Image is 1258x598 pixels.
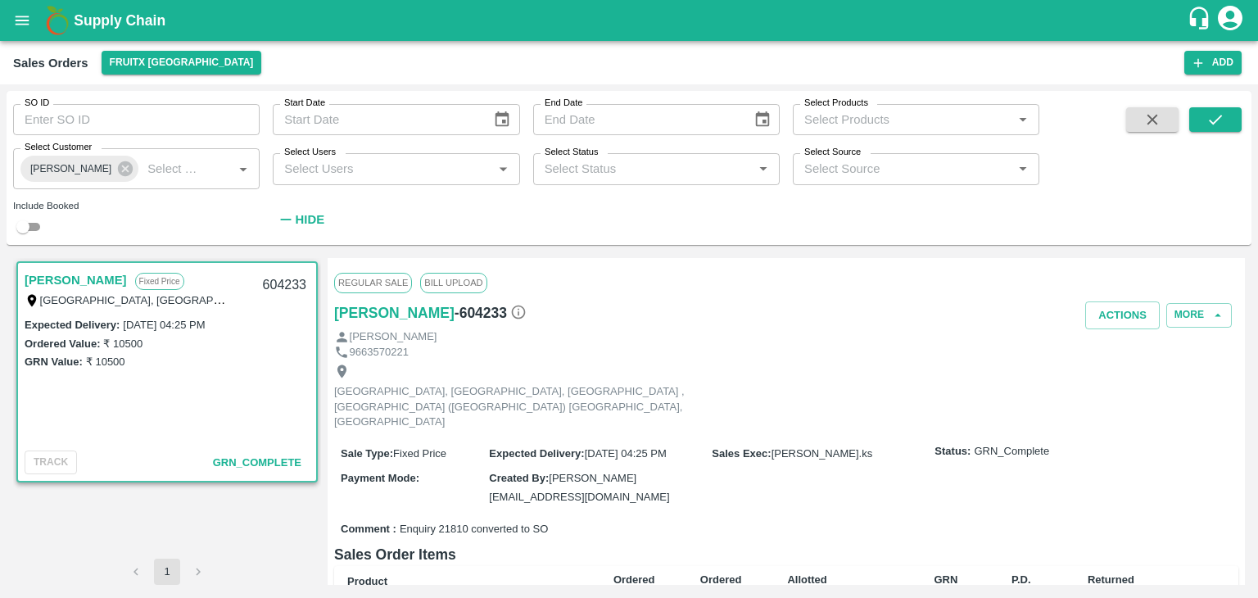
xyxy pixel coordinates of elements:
[452,583,575,596] b: Brand/[PERSON_NAME]
[135,273,184,290] p: Fixed Price
[1012,158,1034,179] button: Open
[123,319,205,331] label: [DATE] 04:25 PM
[492,158,514,179] button: Open
[350,345,409,360] p: 9663570221
[1215,3,1245,38] div: account of current user
[86,356,125,368] label: ₹ 10500
[393,447,446,460] span: Fixed Price
[20,156,138,182] div: [PERSON_NAME]
[1184,51,1242,75] button: Add
[103,338,143,350] label: ₹ 10500
[233,158,254,179] button: Open
[747,104,778,135] button: Choose date
[334,273,412,292] span: Regular Sale
[798,158,1007,179] input: Select Source
[25,338,100,350] label: Ordered Value:
[934,444,971,460] label: Status:
[1085,301,1160,330] button: Actions
[533,104,740,135] input: End Date
[102,51,262,75] button: Select DC
[538,158,748,179] input: Select Status
[41,4,74,37] img: logo
[334,301,455,324] a: [PERSON_NAME]
[253,266,316,305] div: 604233
[296,213,324,226] strong: Hide
[489,447,584,460] label: Expected Delivery :
[74,9,1187,32] a: Supply Chain
[74,12,165,29] b: Supply Chain
[545,146,599,159] label: Select Status
[341,447,393,460] label: Sale Type :
[13,198,260,213] div: Include Booked
[13,104,260,135] input: Enter SO ID
[334,384,703,430] p: [GEOGRAPHIC_DATA], [GEOGRAPHIC_DATA], [GEOGRAPHIC_DATA] , [GEOGRAPHIC_DATA] ([GEOGRAPHIC_DATA]) [...
[334,543,1238,566] h6: Sales Order Items
[154,559,180,585] button: page 1
[141,158,206,179] input: Select Customer
[278,158,487,179] input: Select Users
[25,270,127,291] a: [PERSON_NAME]
[25,319,120,331] label: Expected Delivery :
[350,329,437,345] p: [PERSON_NAME]
[341,472,419,484] label: Payment Mode :
[341,522,396,537] label: Comment :
[804,97,868,110] label: Select Products
[772,447,873,460] span: [PERSON_NAME].ks
[273,104,480,135] input: Start Date
[284,97,325,110] label: Start Date
[25,356,83,368] label: GRN Value:
[489,472,669,502] span: [PERSON_NAME][EMAIL_ADDRESS][DOMAIN_NAME]
[804,146,861,159] label: Select Source
[753,158,774,179] button: Open
[545,97,582,110] label: End Date
[712,447,771,460] label: Sales Exec :
[1166,303,1232,327] button: More
[1173,583,1225,596] b: Gap(Loss)
[798,109,1007,130] input: Select Products
[213,456,301,469] span: GRN_Complete
[871,583,894,596] b: GRN
[40,293,856,306] label: [GEOGRAPHIC_DATA], [GEOGRAPHIC_DATA], [GEOGRAPHIC_DATA] , [GEOGRAPHIC_DATA] ([GEOGRAPHIC_DATA]) [...
[455,301,527,324] h6: - 604233
[20,161,121,178] span: [PERSON_NAME]
[489,472,549,484] label: Created By :
[974,444,1049,460] span: GRN_Complete
[13,52,88,74] div: Sales Orders
[585,447,667,460] span: [DATE] 04:25 PM
[120,559,214,585] nav: pagination navigation
[25,141,92,154] label: Select Customer
[3,2,41,39] button: open drawer
[400,522,548,537] span: Enquiry 21810 converted to SO
[284,146,336,159] label: Select Users
[420,273,486,292] span: Bill Upload
[1187,6,1215,35] div: customer-support
[1012,109,1034,130] button: Open
[486,104,518,135] button: Choose date
[347,575,387,587] b: Product
[273,206,328,233] button: Hide
[25,97,49,110] label: SO ID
